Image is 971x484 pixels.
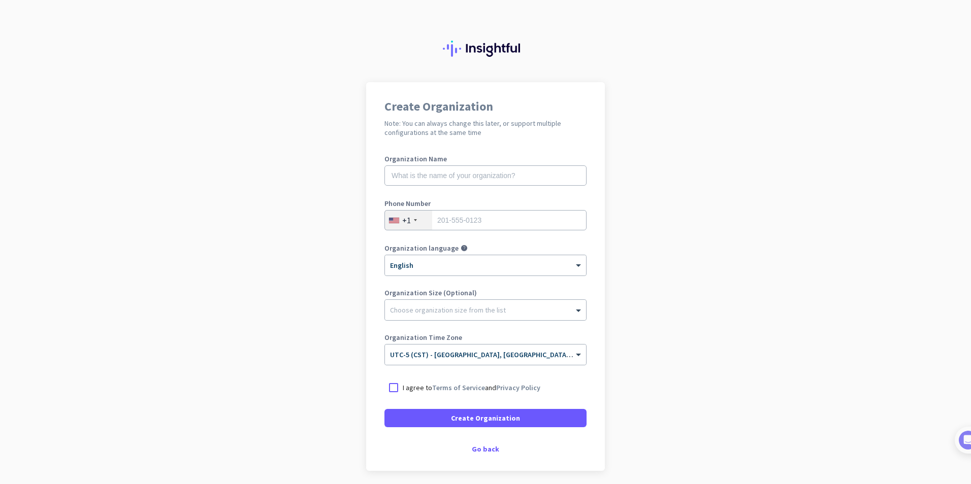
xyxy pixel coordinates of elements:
[384,100,587,113] h1: Create Organization
[443,41,528,57] img: Insightful
[384,409,587,427] button: Create Organization
[384,200,587,207] label: Phone Number
[403,383,540,393] p: I agree to and
[384,289,587,296] label: Organization Size (Optional)
[432,383,485,392] a: Terms of Service
[384,210,587,230] input: 201-555-0123
[384,245,459,252] label: Organization language
[402,215,411,225] div: +1
[451,413,520,423] span: Create Organization
[384,334,587,341] label: Organization Time Zone
[384,119,587,137] h2: Note: You can always change this later, or support multiple configurations at the same time
[384,155,587,162] label: Organization Name
[384,445,587,453] div: Go back
[461,245,468,252] i: help
[384,165,587,186] input: What is the name of your organization?
[496,383,540,392] a: Privacy Policy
